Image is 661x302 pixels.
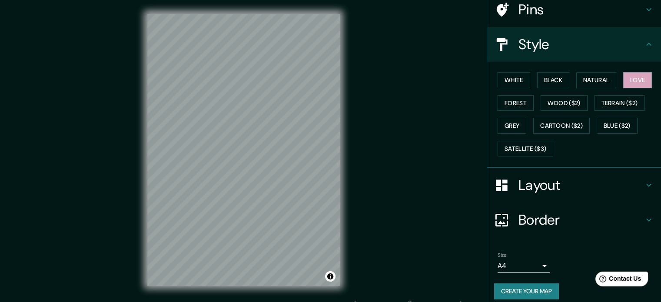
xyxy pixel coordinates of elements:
div: Border [487,202,661,237]
button: White [498,72,530,88]
label: Size [498,252,507,259]
button: Blue ($2) [597,118,638,134]
div: Layout [487,168,661,202]
h4: Border [518,211,644,229]
button: Natural [576,72,616,88]
h4: Pins [518,1,644,18]
button: Love [623,72,652,88]
button: Cartoon ($2) [533,118,590,134]
button: Grey [498,118,526,134]
button: Terrain ($2) [595,95,645,111]
button: Wood ($2) [541,95,588,111]
h4: Style [518,36,644,53]
canvas: Map [147,14,340,286]
button: Forest [498,95,534,111]
div: Style [487,27,661,62]
button: Toggle attribution [325,271,335,282]
button: Create your map [494,283,559,299]
button: Black [537,72,570,88]
h4: Layout [518,176,644,194]
button: Satellite ($3) [498,141,553,157]
div: A4 [498,259,550,273]
iframe: Help widget launcher [584,268,651,292]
